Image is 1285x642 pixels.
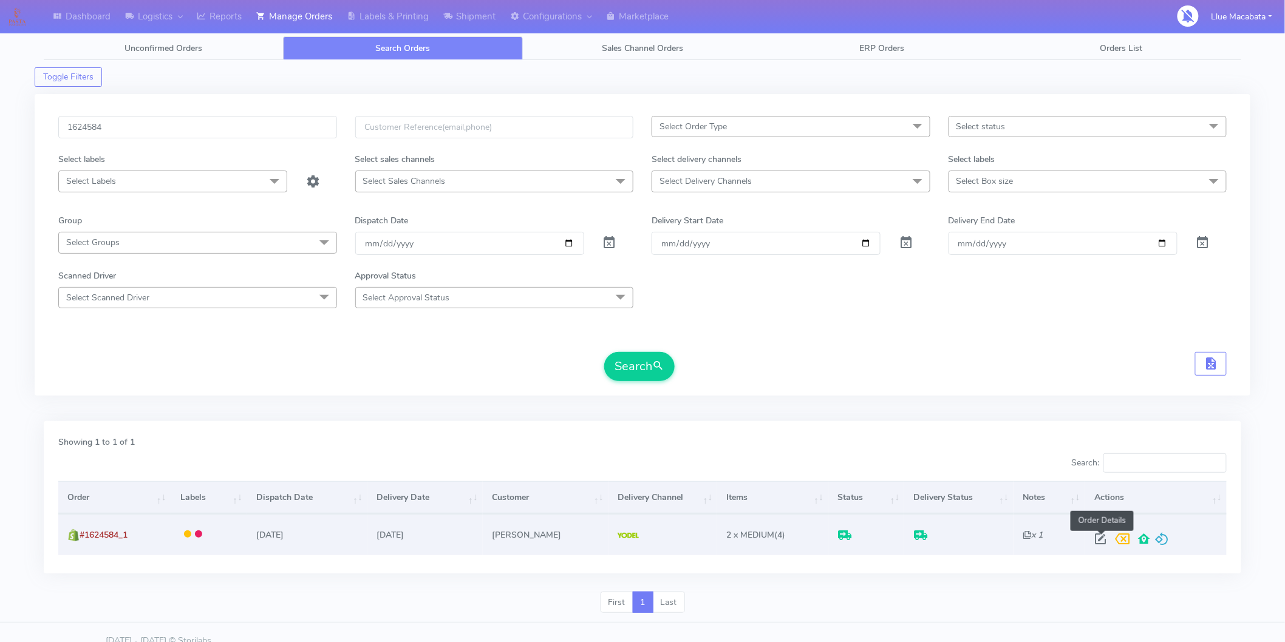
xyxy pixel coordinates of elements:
[35,67,102,87] button: Toggle Filters
[956,121,1006,132] span: Select status
[608,481,718,514] th: Delivery Channel: activate to sort column ascending
[483,514,608,555] td: [PERSON_NAME]
[66,292,149,303] span: Select Scanned Driver
[949,214,1015,227] label: Delivery End Date
[904,481,1014,514] th: Delivery Status: activate to sort column ascending
[58,153,105,166] label: Select labels
[717,481,828,514] th: Items: activate to sort column ascending
[859,42,904,54] span: ERP Orders
[660,121,727,132] span: Select Order Type
[1100,42,1143,54] span: Orders List
[58,436,135,448] label: Showing 1 to 1 of 1
[1023,529,1043,541] i: x 1
[652,153,741,166] label: Select delivery channels
[376,42,431,54] span: Search Orders
[367,514,483,555] td: [DATE]
[44,36,1241,60] ul: Tabs
[355,153,435,166] label: Select sales channels
[171,481,247,514] th: Labels: activate to sort column ascending
[727,529,775,541] span: 2 x MEDIUM
[1071,453,1227,473] label: Search:
[1202,4,1281,29] button: Llue Macabata
[58,481,171,514] th: Order: activate to sort column ascending
[247,481,367,514] th: Dispatch Date: activate to sort column ascending
[727,529,786,541] span: (4)
[124,42,202,54] span: Unconfirmed Orders
[660,175,752,187] span: Select Delivery Channels
[828,481,904,514] th: Status: activate to sort column ascending
[618,533,639,539] img: Yodel
[949,153,995,166] label: Select labels
[602,42,683,54] span: Sales Channel Orders
[1014,481,1085,514] th: Notes: activate to sort column ascending
[367,481,483,514] th: Delivery Date: activate to sort column ascending
[363,292,450,303] span: Select Approval Status
[58,116,337,138] input: Order Id
[633,592,653,613] a: 1
[1103,453,1227,473] input: Search:
[66,237,120,248] span: Select Groups
[604,352,675,381] button: Search
[355,214,409,227] label: Dispatch Date
[956,175,1014,187] span: Select Box size
[66,175,116,187] span: Select Labels
[483,481,608,514] th: Customer: activate to sort column ascending
[58,269,116,282] label: Scanned Driver
[67,529,80,541] img: shopify.png
[355,269,417,282] label: Approval Status
[652,214,723,227] label: Delivery Start Date
[247,514,367,555] td: [DATE]
[1085,481,1227,514] th: Actions: activate to sort column ascending
[363,175,446,187] span: Select Sales Channels
[58,214,82,227] label: Group
[80,529,128,541] span: #1624584_1
[355,116,634,138] input: Customer Reference(email,phone)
